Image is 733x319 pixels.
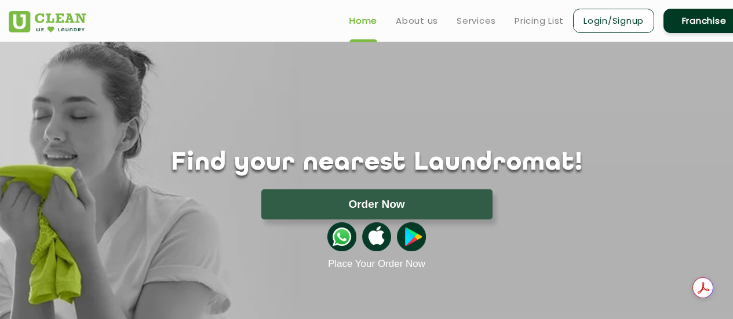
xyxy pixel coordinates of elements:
[397,222,426,251] img: playstoreicon.png
[327,222,356,251] img: whatsappicon.png
[396,14,438,28] a: About us
[9,11,86,32] img: UClean Laundry and Dry Cleaning
[515,14,564,28] a: Pricing List
[457,14,496,28] a: Services
[349,14,377,28] a: Home
[362,222,391,251] img: apple-icon.png
[261,189,493,219] button: Order Now
[573,9,654,33] a: Login/Signup
[328,258,425,270] a: Place Your Order Now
